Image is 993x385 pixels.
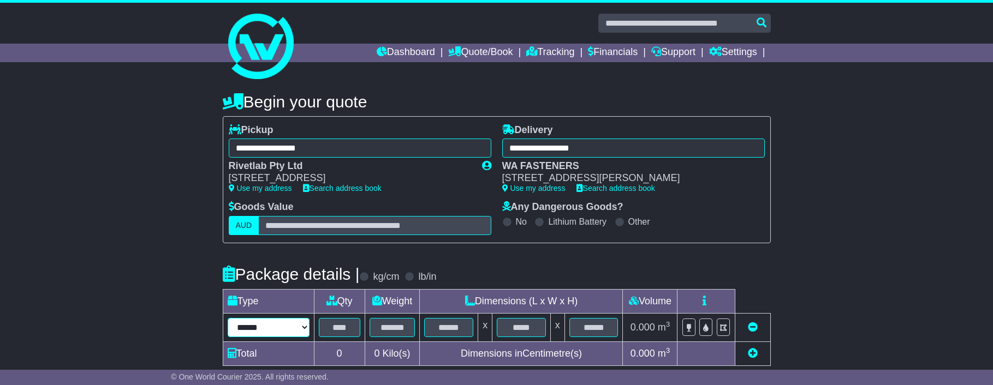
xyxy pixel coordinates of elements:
[171,372,329,381] span: © One World Courier 2025. All rights reserved.
[502,172,754,184] div: [STREET_ADDRESS][PERSON_NAME]
[502,160,754,172] div: WA FASTENERS
[651,44,695,62] a: Support
[666,320,670,328] sup: 3
[420,289,623,313] td: Dimensions (L x W x H)
[748,322,758,333] a: Remove this item
[418,271,436,283] label: lb/in
[631,348,655,359] span: 0.000
[377,44,435,62] a: Dashboard
[223,289,314,313] td: Type
[303,184,382,192] a: Search address book
[373,271,399,283] label: kg/cm
[548,216,606,227] label: Lithium Battery
[420,341,623,365] td: Dimensions in Centimetre(s)
[223,265,360,283] h4: Package details |
[502,201,623,213] label: Any Dangerous Goods?
[658,322,670,333] span: m
[628,216,650,227] label: Other
[229,172,471,184] div: [STREET_ADDRESS]
[666,346,670,354] sup: 3
[229,124,273,136] label: Pickup
[229,160,471,172] div: Rivetlab Pty Ltd
[478,313,492,341] td: x
[229,216,259,235] label: AUD
[623,289,677,313] td: Volume
[526,44,574,62] a: Tracking
[365,289,420,313] td: Weight
[631,322,655,333] span: 0.000
[550,313,564,341] td: x
[748,348,758,359] a: Add new item
[229,184,292,192] a: Use my address
[709,44,757,62] a: Settings
[576,184,655,192] a: Search address book
[314,341,365,365] td: 0
[229,201,294,213] label: Goods Value
[223,93,771,111] h4: Begin your quote
[588,44,638,62] a: Financials
[448,44,513,62] a: Quote/Book
[502,184,566,192] a: Use my address
[314,289,365,313] td: Qty
[365,341,420,365] td: Kilo(s)
[502,124,553,136] label: Delivery
[516,216,527,227] label: No
[374,348,379,359] span: 0
[658,348,670,359] span: m
[223,341,314,365] td: Total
